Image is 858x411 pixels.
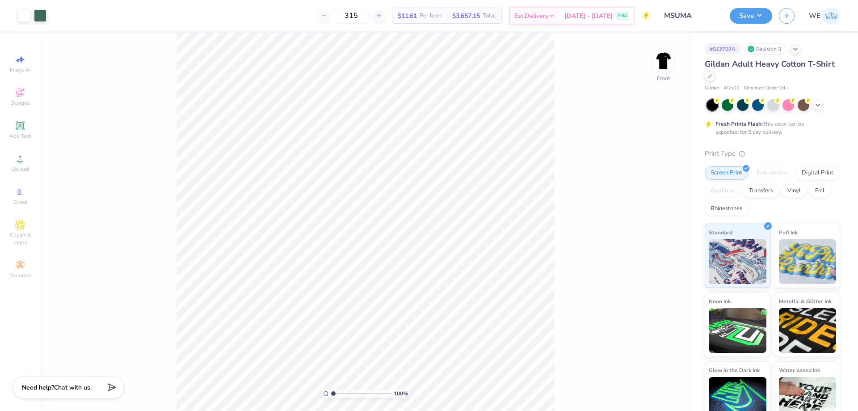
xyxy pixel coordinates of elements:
[705,166,748,180] div: Screen Print
[809,184,830,198] div: Foil
[618,13,627,19] span: FREE
[779,297,832,306] span: Metallic & Glitter Ink
[705,148,840,159] div: Print Type
[823,7,840,25] img: Werrine Empeynado
[709,239,766,284] img: Standard
[10,99,30,106] span: Designs
[54,383,92,392] span: Chat with us.
[483,11,496,21] span: Total
[709,308,766,353] img: Neon Ink
[22,383,54,392] strong: Need help?
[751,166,793,180] div: Embroidery
[809,11,820,21] span: WE
[705,85,719,92] span: Gildan
[11,165,29,173] span: Upload
[743,184,779,198] div: Transfers
[709,297,731,306] span: Neon Ink
[779,239,837,284] img: Puff Ink
[782,184,807,198] div: Vinyl
[9,132,31,140] span: Add Text
[779,308,837,353] img: Metallic & Glitter Ink
[796,166,839,180] div: Digital Print
[745,43,786,55] div: Revision 3
[9,272,31,279] span: Decorate
[10,66,31,73] span: Image AI
[809,7,840,25] a: WE
[398,11,417,21] span: $11.61
[709,228,732,237] span: Standard
[420,11,442,21] span: Per Item
[723,85,740,92] span: # G500
[452,11,480,21] span: $3,657.15
[657,74,670,82] div: Front
[715,120,825,136] div: This color can be expedited for 5 day delivery.
[564,11,613,21] span: [DATE] - [DATE]
[709,365,760,375] span: Glow in the Dark Ink
[744,85,789,92] span: Minimum Order: 24 +
[779,365,820,375] span: Water based Ink
[514,11,548,21] span: Est. Delivery
[730,8,772,24] button: Save
[705,202,748,216] div: Rhinestones
[4,232,36,246] span: Clipart & logos
[705,43,740,55] div: # 512707A
[334,8,369,24] input: – –
[705,184,740,198] div: Applique
[394,390,408,398] span: 100 %
[657,7,723,25] input: Untitled Design
[779,228,798,237] span: Puff Ink
[715,120,763,127] strong: Fresh Prints Flash:
[705,59,835,69] span: Gildan Adult Heavy Cotton T-Shirt
[654,52,672,70] img: Front
[13,199,27,206] span: Greek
